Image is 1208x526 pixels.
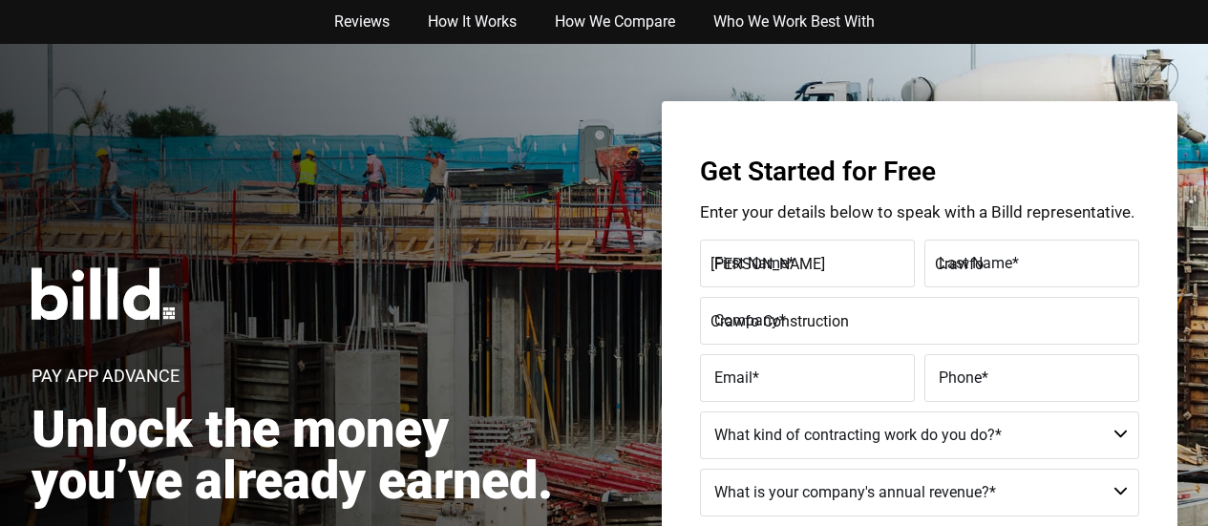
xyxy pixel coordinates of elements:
[700,158,1139,185] h3: Get Started for Free
[32,404,573,507] h2: Unlock the money you’ve already earned.
[714,311,779,329] span: Company
[32,368,180,385] h1: Pay App Advance
[939,254,1012,272] span: Last Name
[700,204,1139,221] p: Enter your details below to speak with a Billd representative.
[939,368,982,387] span: Phone
[714,368,752,387] span: Email
[714,254,788,272] span: First Name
